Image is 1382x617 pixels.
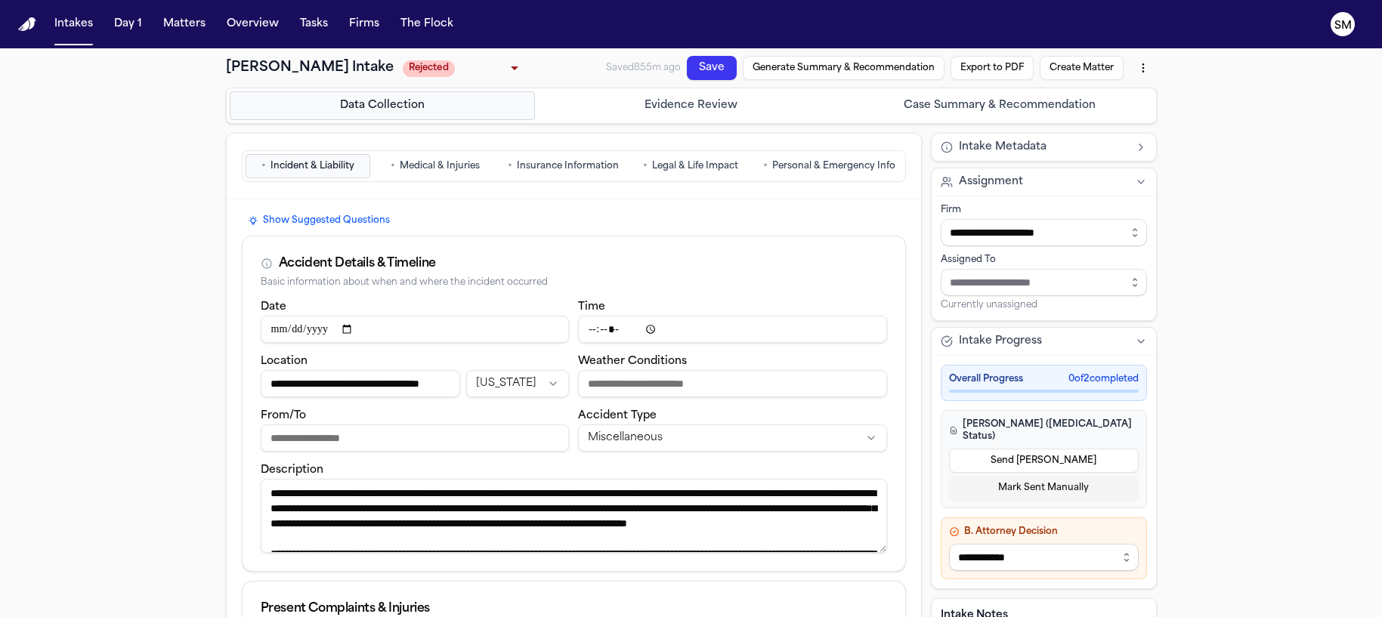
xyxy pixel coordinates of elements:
[261,316,570,343] input: Incident date
[578,370,887,397] input: Weather conditions
[847,91,1153,120] button: Go to Case Summary & Recommendation step
[508,159,512,174] span: •
[394,11,459,38] button: The Flock
[578,410,657,421] label: Accident Type
[261,479,887,553] textarea: Incident description
[403,60,455,77] span: Rejected
[403,57,524,79] div: Update intake status
[261,356,308,367] label: Location
[261,301,286,313] label: Date
[687,56,737,80] button: Save
[772,160,895,172] span: Personal & Emergency Info
[949,449,1139,473] button: Send [PERSON_NAME]
[652,160,738,172] span: Legal & Life Impact
[949,476,1139,500] button: Mark Sent Manually
[294,11,334,38] button: Tasks
[343,11,385,38] button: Firms
[756,154,902,178] button: Go to Personal & Emergency Info
[763,159,768,174] span: •
[932,328,1156,355] button: Intake Progress
[629,154,753,178] button: Go to Legal & Life Impact
[261,410,306,421] label: From/To
[606,63,681,72] span: Saved 855m ago
[959,334,1042,349] span: Intake Progress
[261,370,460,397] input: Incident location
[941,299,1037,311] span: Currently unassigned
[242,211,396,230] button: Show Suggested Questions
[949,526,1139,538] h4: B. Attorney Decision
[400,160,480,172] span: Medical & Injuries
[1040,56,1124,80] button: Create Matter
[517,160,619,172] span: Insurance Information
[279,255,436,273] div: Accident Details & Timeline
[48,11,99,38] button: Intakes
[1130,54,1157,82] button: More actions
[959,140,1047,155] span: Intake Metadata
[230,91,1153,120] nav: Intake steps
[261,424,570,452] input: From/To destination
[261,277,887,288] div: Basic information about when and where the incident occurred
[578,301,605,313] label: Time
[951,56,1034,80] button: Export to PDF
[18,17,36,32] a: Home
[643,159,648,174] span: •
[743,56,945,80] button: Generate Summary & Recommendation
[932,134,1156,161] button: Intake Metadata
[501,154,626,178] button: Go to Insurance Information
[578,316,887,343] input: Incident time
[959,174,1023,190] span: Assignment
[271,160,354,172] span: Incident & Liability
[261,464,323,476] label: Description
[261,159,266,174] span: •
[466,370,569,397] button: Incident state
[157,11,212,38] button: Matters
[941,269,1147,296] input: Assign to staff member
[1068,373,1139,385] span: 0 of 2 completed
[941,254,1147,266] div: Assigned To
[221,11,285,38] button: Overview
[578,356,687,367] label: Weather Conditions
[18,17,36,32] img: Finch Logo
[949,373,1023,385] span: Overall Progress
[246,154,370,178] button: Go to Incident & Liability
[941,219,1147,246] input: Select firm
[373,154,498,178] button: Go to Medical & Injuries
[230,91,536,120] button: Go to Data Collection step
[941,204,1147,216] div: Firm
[538,91,844,120] button: Go to Evidence Review step
[391,159,395,174] span: •
[1334,20,1352,31] text: SM
[108,11,148,38] button: Day 1
[932,168,1156,196] button: Assignment
[949,418,1139,443] h4: [PERSON_NAME] ([MEDICAL_DATA] Status)
[226,57,394,79] h1: [PERSON_NAME] Intake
